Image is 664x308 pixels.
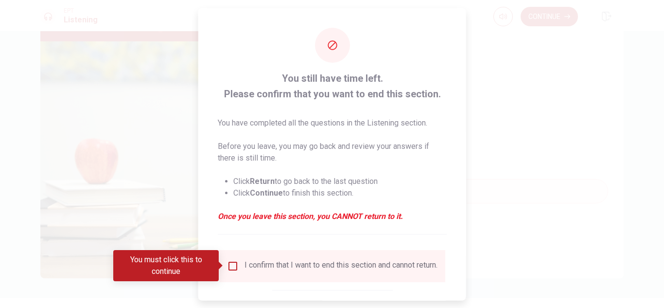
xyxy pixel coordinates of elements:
strong: Continue [250,188,283,197]
li: Click to go back to the last question [233,175,447,187]
p: Before you leave, you may go back and review your answers if there is still time. [218,140,447,163]
div: I confirm that I want to end this section and cannot return. [245,260,437,272]
span: You still have time left. Please confirm that you want to end this section. [218,70,447,101]
em: Once you leave this section, you CANNOT return to it. [218,210,447,222]
div: You must click this to continue [113,250,219,281]
strong: Return [250,176,275,185]
span: You must click this to continue [227,260,239,272]
li: Click to finish this section. [233,187,447,199]
p: You have completed all the questions in the Listening section. [218,117,447,128]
